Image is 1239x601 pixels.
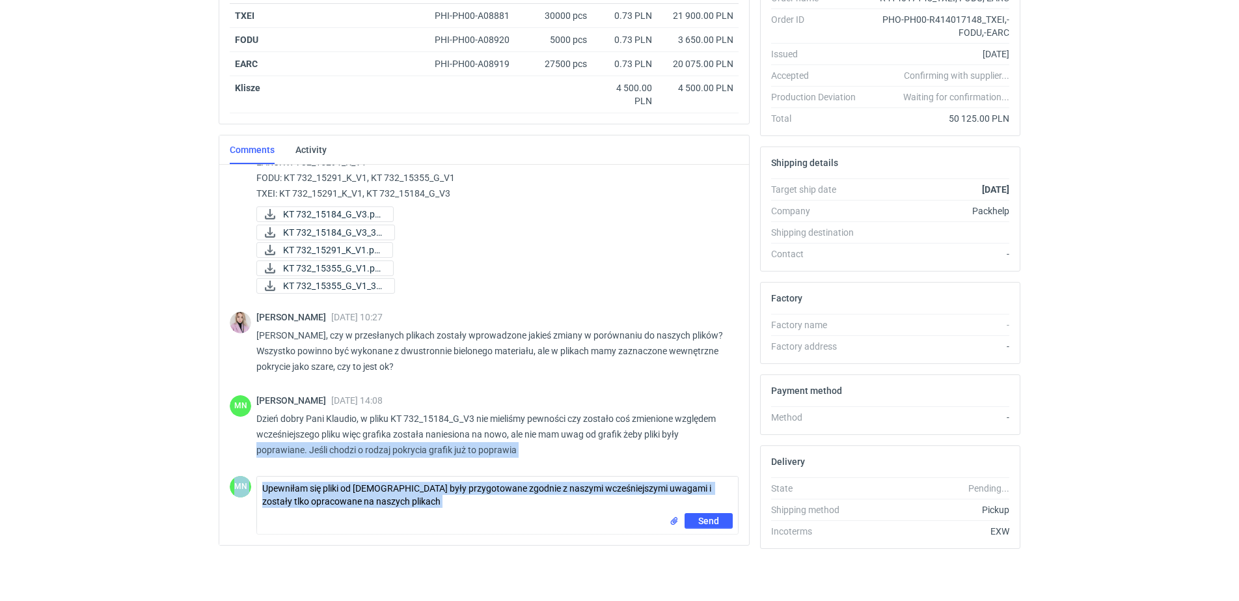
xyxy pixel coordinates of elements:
p: [PERSON_NAME], czy w przesłanych plikach zostały wprowadzone jakieś zmiany w porównaniu do naszyc... [256,328,728,374]
div: PHO-PH00-R414017148_TXEI,-FODU,-EARC [866,13,1009,39]
div: 4 500.00 PLN [597,81,652,107]
a: EARC [235,59,258,69]
div: Issued [771,48,866,61]
div: Factory name [771,318,866,331]
div: 30000 pcs [527,4,592,28]
h2: Factory [771,293,802,303]
div: 50 125.00 PLN [866,112,1009,125]
div: Incoterms [771,525,866,538]
div: Małgorzata Nowotna [230,476,251,497]
a: KT 732_15355_G_V1.pd... [256,260,394,276]
div: [DATE] [866,48,1009,61]
div: State [771,482,866,495]
div: 0.73 PLN [597,57,652,70]
strong: Klisze [235,83,260,93]
div: - [866,318,1009,331]
div: Małgorzata Nowotna [230,395,251,417]
figcaption: MN [230,476,251,497]
span: [DATE] 14:08 [331,395,383,406]
a: KT 732_15355_G_V1_3D... [256,278,395,294]
span: KT 732_15184_G_V3_3D... [283,225,384,240]
div: PHI-PH00-A08920 [435,33,522,46]
h2: Payment method [771,385,842,396]
em: Pending... [968,483,1009,494]
div: Order ID [771,13,866,39]
figcaption: MN [230,395,251,417]
div: KT 732_15184_G_V3.pdf [256,206,387,222]
em: Confirming with supplier... [904,70,1009,81]
div: 27500 pcs [527,52,592,76]
div: Method [771,411,866,424]
div: Pickup [866,503,1009,516]
h2: Delivery [771,456,805,467]
div: KT 732_15184_G_V3_3D.JPG [256,225,387,240]
div: Target ship date [771,183,866,196]
span: KT 732_15355_G_V1_3D... [283,279,384,293]
span: [PERSON_NAME] [256,395,331,406]
a: FODU [235,35,258,45]
div: Shipping method [771,503,866,516]
div: PHI-PH00-A08881 [435,9,522,22]
button: Send [685,513,733,529]
a: Activity [295,135,327,164]
div: 0.73 PLN [597,9,652,22]
div: KT 732_15355_G_V1_3D.JPG [256,278,387,294]
span: [PERSON_NAME] [256,312,331,322]
div: Accepted [771,69,866,82]
div: 0.73 PLN [597,33,652,46]
div: Contact [771,247,866,260]
div: - [866,247,1009,260]
p: Dzień dobry Pani Klaudio, w pliku KT 732_15184_G_V3 nie mieliśmy pewności czy zostało coś zmienio... [256,411,728,458]
div: KT 732_15291_K_V1.pdf [256,242,387,258]
div: 21 900.00 PLN [662,9,733,22]
textarea: Upewniłam się pliki od [DEMOGRAPHIC_DATA] były przygotowane zgodnie z naszymi wcześniejszymi uwag... [257,477,738,513]
a: KT 732_15291_K_V1.pd... [256,242,393,258]
span: [DATE] 10:27 [331,312,383,322]
div: 3 650.00 PLN [662,33,733,46]
h2: Shipping details [771,158,838,168]
div: Shipping destination [771,226,866,239]
div: 20 075.00 PLN [662,57,733,70]
div: Production Deviation [771,91,866,104]
div: KT 732_15355_G_V1.pdf [256,260,387,276]
img: Klaudia Wiśniewska [230,312,251,333]
div: Total [771,112,866,125]
div: 5000 pcs [527,28,592,52]
a: Comments [230,135,275,164]
span: Send [698,516,719,525]
a: TXEI [235,10,254,21]
div: 4 500.00 PLN [662,81,733,94]
div: EXW [866,525,1009,538]
div: PHI-PH00-A08919 [435,57,522,70]
a: KT 732_15184_G_V3.pd... [256,206,394,222]
span: KT 732_15184_G_V3.pd... [283,207,383,221]
div: Packhelp [866,204,1009,217]
span: KT 732_15291_K_V1.pd... [283,243,382,257]
div: Factory address [771,340,866,353]
span: KT 732_15355_G_V1.pd... [283,261,383,275]
a: KT 732_15184_G_V3_3D... [256,225,395,240]
div: Company [771,204,866,217]
em: Waiting for confirmation... [903,91,1009,104]
div: - [866,411,1009,424]
strong: [DATE] [982,184,1009,195]
div: - [866,340,1009,353]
